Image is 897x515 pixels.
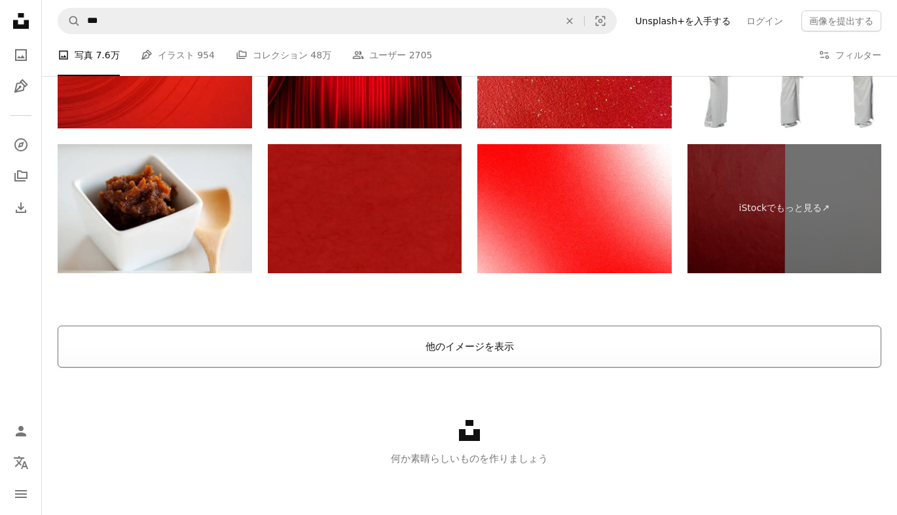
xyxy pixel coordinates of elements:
button: 言語 [8,449,34,476]
a: iStockでもっと見る↗ [687,144,882,274]
a: ホーム — Unsplash [8,8,34,37]
a: コレクション [8,163,34,189]
a: 写真 [8,42,34,68]
a: Unsplash+を入手する [627,10,739,31]
a: 探す [8,132,34,158]
button: Unsplashで検索する [58,9,81,33]
span: 48万 [310,48,331,62]
a: ユーザー 2705 [352,34,432,76]
span: 2705 [409,48,433,62]
a: ログイン [739,10,791,31]
a: コレクション 48万 [236,34,331,76]
form: サイト内でビジュアルを探す [58,8,617,34]
button: 画像を提出する [801,10,881,31]
p: 何か素晴らしいものを作りましょう [42,451,897,467]
a: ダウンロード履歴 [8,195,34,221]
button: ビジュアル検索 [585,9,616,33]
img: ぼやけたグラデーション、赤、白、オーラ、ざらざらした、明るく抽象的な春祭り、旧正月、コンセプト、無地、背景 [477,144,672,274]
a: イラスト 954 [141,34,215,76]
a: ログイン / 登録する [8,418,34,444]
button: メニュー [8,481,34,507]
img: 味噌 [58,144,252,274]
button: フィルター [818,34,881,76]
button: 他のイメージを表示 [58,326,881,368]
span: 954 [197,48,215,62]
img: Japanese vintage red paper texture, natural canvas abstract, background photography [268,144,462,274]
button: 全てクリア [555,9,584,33]
a: イラスト [8,73,34,100]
